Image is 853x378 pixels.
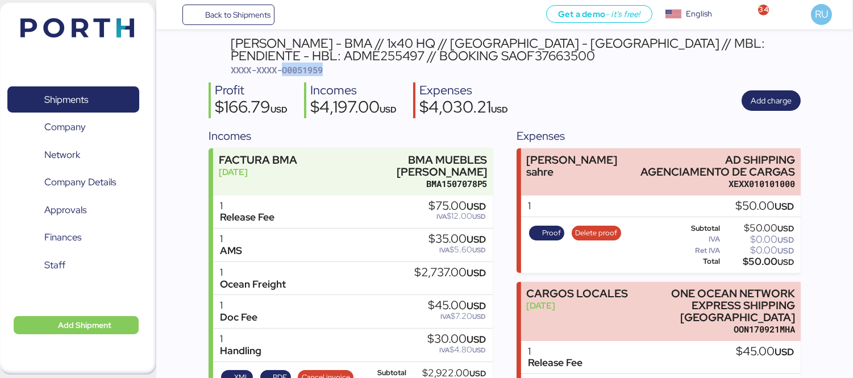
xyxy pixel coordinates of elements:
div: [DATE] [526,300,628,311]
span: USD [467,300,486,312]
span: USD [777,235,794,245]
a: Back to Shipments [182,5,275,25]
div: XEXX010101000 [634,178,796,190]
div: Ocean Freight [220,279,286,290]
span: USD [472,212,486,221]
div: $12.00 [428,212,486,221]
span: USD [472,346,486,355]
span: USD [775,346,794,358]
span: Proof [542,227,561,239]
span: XXXX-XXXX-O0051959 [231,64,323,76]
div: $45.00 [428,300,486,312]
div: 1 [220,333,261,345]
a: Finances [7,225,139,251]
span: Shipments [44,92,88,108]
span: USD [777,246,794,256]
a: Company Details [7,169,139,196]
button: Add charge [742,90,801,111]
div: Ret IVA [671,247,721,255]
div: Profit [215,82,288,99]
div: IVA [671,235,721,243]
div: CARGOS LOCALES [526,288,628,300]
span: Delete proof [575,227,617,239]
span: USD [777,223,794,234]
span: Back to Shipments [205,8,271,22]
span: Network [44,147,80,163]
div: Doc Fee [220,311,257,323]
div: [PERSON_NAME] - BMA // 1x40 HQ // [GEOGRAPHIC_DATA] - [GEOGRAPHIC_DATA] // MBL: PENDIENTE - HBL: ... [231,37,801,63]
button: Delete proof [572,226,621,240]
div: $4,030.21 [419,99,508,118]
div: 1 [528,346,582,358]
div: [DATE] [219,166,297,178]
div: AMS [220,245,242,257]
div: 1 [220,233,242,245]
div: 1 [220,300,257,311]
div: $2,922.00 [409,369,486,377]
div: $166.79 [215,99,288,118]
div: ONE OCEAN NETWORK EXPRESS SHIPPING [GEOGRAPHIC_DATA] [634,288,796,323]
div: $7.20 [428,312,486,321]
span: USD [775,200,794,213]
div: Expenses [517,127,801,144]
span: USD [491,104,508,115]
span: USD [472,312,486,321]
a: Approvals [7,197,139,223]
div: Release Fee [220,211,274,223]
div: $4,197.00 [310,99,397,118]
div: Incomes [310,82,397,99]
span: USD [467,200,486,213]
div: $45.00 [736,346,794,358]
span: Company Details [44,174,116,190]
span: IVA [436,212,447,221]
div: Expenses [419,82,508,99]
a: Network [7,142,139,168]
div: $5.60 [428,246,486,254]
span: USD [777,257,794,267]
div: Subtotal [671,225,721,232]
span: USD [467,233,486,246]
div: BMA1507078P5 [326,178,488,190]
a: Staff [7,252,139,278]
div: $30.00 [427,333,486,346]
div: $0.00 [723,246,794,255]
span: USD [271,104,288,115]
a: Shipments [7,86,139,113]
div: Incomes [209,127,493,144]
span: Finances [44,229,81,246]
div: FACTURA BMA [219,154,297,166]
a: Company [7,114,139,140]
button: Add Shipment [14,316,139,334]
div: English [686,8,712,20]
div: $50.00 [723,257,794,266]
span: IVA [440,312,451,321]
div: AD SHIPPING AGENCIAMENTO DE CARGAS [634,154,796,178]
span: Company [44,119,86,135]
div: 1 [528,200,531,212]
div: $0.00 [723,235,794,244]
span: RU [815,7,828,22]
div: Handling [220,345,261,357]
div: $50.00 [723,224,794,232]
div: Release Fee [528,357,582,369]
div: $2,737.00 [414,267,486,279]
span: Approvals [44,202,86,218]
div: 1 [220,267,286,279]
span: IVA [439,246,450,255]
div: 1 [220,200,274,212]
div: $35.00 [428,233,486,246]
button: Proof [529,226,564,240]
span: Staff [44,257,65,273]
div: Subtotal [363,369,406,377]
div: $50.00 [735,200,794,213]
span: IVA [439,346,450,355]
span: USD [467,267,486,279]
button: Menu [163,5,182,24]
div: $4.80 [427,346,486,354]
div: OON170921MHA [634,323,796,335]
span: USD [472,246,486,255]
span: USD [380,104,397,115]
span: USD [467,333,486,346]
span: Add charge [751,94,792,107]
div: Total [671,257,721,265]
